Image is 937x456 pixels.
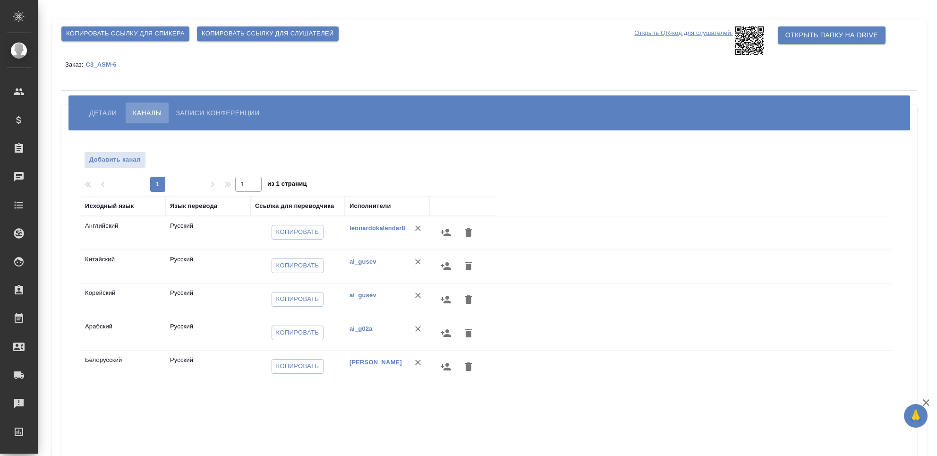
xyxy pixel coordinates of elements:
span: Записи конференции [176,107,259,119]
button: Удалить [411,221,425,235]
td: Белорусский [80,351,165,384]
span: Открыть папку на Drive [785,29,878,41]
span: Каналы [133,107,162,119]
a: ai_gusev [349,258,376,265]
button: Назначить исполнителей [434,288,457,311]
div: Ссылка для переводчика [255,201,334,211]
div: Исходный язык [85,201,134,211]
a: ai_gusev [349,292,376,299]
button: Назначить исполнителей [434,255,457,277]
a: C3_ASM-6 [85,60,123,68]
a: ai_g02a [349,325,373,332]
p: Открыть QR-код для слушателей: [634,26,733,55]
td: Русский [165,284,250,317]
span: Копировать [276,361,319,372]
span: Копировать ссылку для слушателей [202,28,334,39]
button: Удалить [411,355,425,370]
td: Русский [165,250,250,283]
td: Арабский [80,317,165,350]
span: из 1 страниц [267,178,307,192]
td: Русский [165,317,250,350]
button: Копировать [272,359,324,374]
td: Корейский [80,284,165,317]
button: Назначить исполнителей [434,322,457,344]
td: Русский [165,216,250,250]
button: Удалить канал [457,221,480,244]
button: Удалить [411,255,425,269]
td: Китайский [80,250,165,283]
button: Удалить канал [457,255,480,277]
button: Копировать [272,292,324,307]
span: Копировать [276,227,319,238]
button: Удалить [411,288,425,302]
div: Исполнители [349,201,391,211]
button: Открыть папку на Drive [778,26,886,44]
td: Русский [165,351,250,384]
p: C3_ASM-6 [85,61,123,68]
button: 🙏 [904,404,928,428]
button: Назначить исполнителей [434,221,457,244]
button: Удалить канал [457,322,480,344]
span: Копировать [276,294,319,305]
button: Копировать ссылку для слушателей [197,26,339,41]
a: [PERSON_NAME] [349,359,402,366]
span: Копировать [276,260,319,271]
button: Удалить канал [457,288,480,311]
span: Добавить канал [89,155,141,165]
div: Язык перевода [170,201,217,211]
button: Добавить канал [84,152,146,168]
button: Удалить [411,322,425,336]
button: Назначить исполнителей [434,355,457,378]
button: Удалить канал [457,355,480,378]
span: Детали [89,107,117,119]
a: leonardokalendar8 [349,224,405,232]
td: Английский [80,216,165,250]
p: Заказ: [65,61,85,68]
button: Копировать [272,225,324,240]
button: Копировать [272,258,324,273]
span: Копировать ссылку для спикера [66,28,185,39]
button: Копировать ссылку для спикера [61,26,189,41]
button: Копировать [272,326,324,340]
span: 🙏 [908,406,924,426]
span: Копировать [276,327,319,338]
